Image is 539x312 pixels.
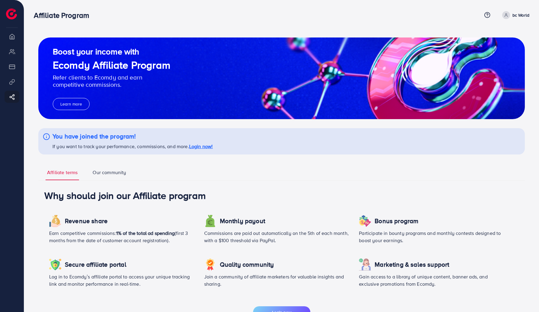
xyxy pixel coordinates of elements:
a: Affiliate terms [46,169,79,180]
p: Gain access to a library of unique content, banner ads, and exclusive promotions from Ecomdy. [359,273,504,288]
h4: Bonus program [375,217,418,225]
h4: Monthly payout [220,217,265,225]
p: Join a community of affiliate marketers for valuable insights and sharing. [204,273,350,288]
a: bc World [500,11,529,19]
p: competitive commissions. [53,81,170,88]
h4: Revenue share [65,217,108,225]
iframe: Chat [513,285,534,307]
img: icon revenue share [49,258,61,271]
span: 1% of the total ad spending [116,230,175,236]
p: Log in to Ecomdy’s affiliate portal to access your unique tracking link and monitor performance i... [49,273,195,288]
h4: You have joined the program! [52,133,213,140]
img: icon revenue share [359,258,371,271]
h4: Marketing & sales support [375,261,449,268]
h2: Boost your income with [53,47,170,57]
img: icon revenue share [204,258,216,271]
h1: Why should join our Affiliate program [44,190,519,201]
h4: Secure affiliate portal [65,261,126,268]
a: Our community [91,169,128,180]
p: bc World [512,11,529,19]
img: icon revenue share [359,215,371,227]
p: Refer clients to Ecomdy and earn [53,74,170,81]
p: Participate in bounty programs and monthly contests designed to boost your earnings. [359,229,504,244]
p: Commissions are paid out automatically on the 5th of each month, with a $100 threshold via PayPal. [204,229,350,244]
img: logo [6,8,17,19]
h4: Quality community [220,261,274,268]
img: icon revenue share [49,215,61,227]
a: Login now! [189,143,213,150]
p: Earn competitive commissions: (first 3 months from the date of customer account registration). [49,229,195,244]
h3: Affiliate Program [34,11,94,20]
button: Learn more [53,98,90,110]
h1: Ecomdy Affiliate Program [53,59,170,71]
p: If you want to track your performance, commissions, and more. [52,143,213,150]
img: icon revenue share [204,215,216,227]
img: guide [38,37,525,119]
